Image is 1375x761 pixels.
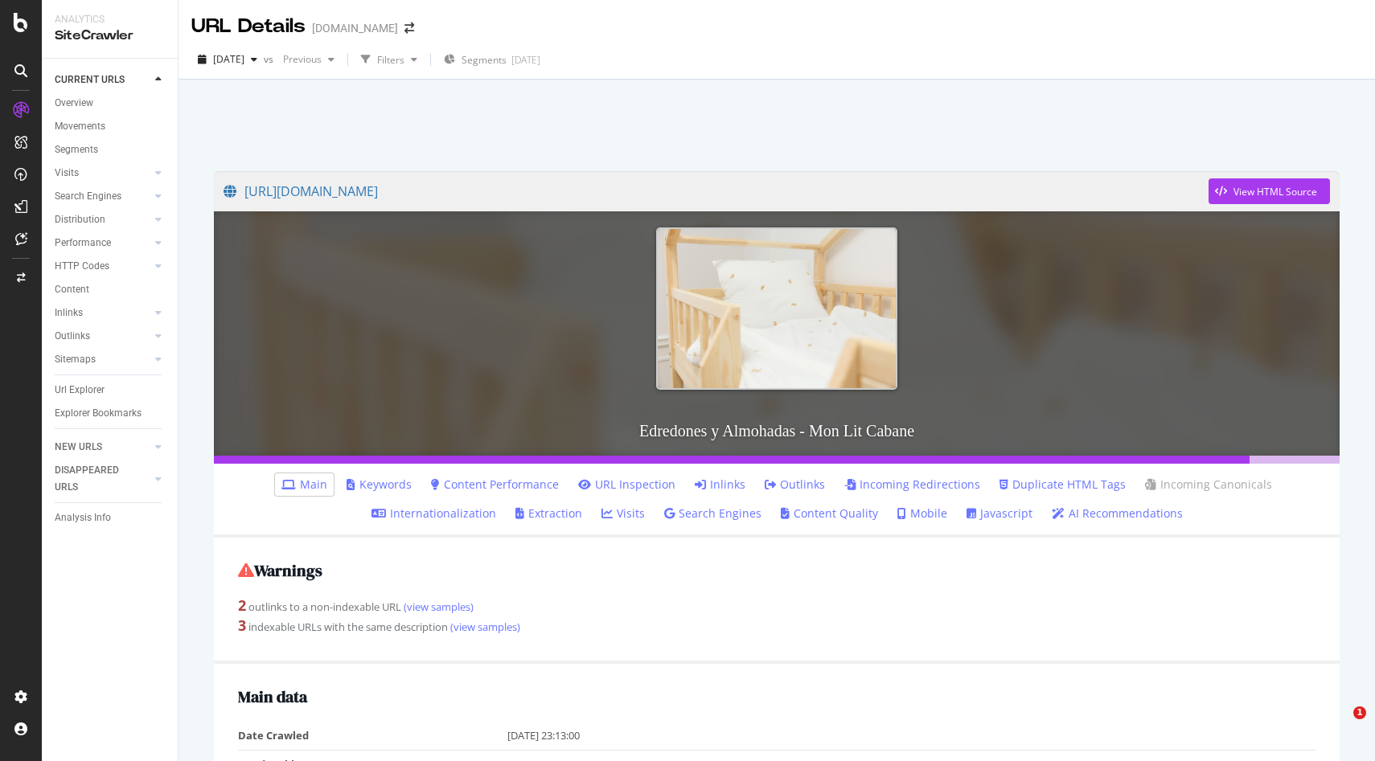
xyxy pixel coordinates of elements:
div: Visits [55,165,79,182]
a: Inlinks [695,477,745,493]
span: vs [264,52,277,66]
div: Overview [55,95,93,112]
a: Visits [601,505,645,522]
div: URL Details [191,13,306,40]
a: Content Performance [431,477,559,493]
strong: 2 [238,595,246,615]
a: DISAPPEARED URLS [55,462,150,496]
button: View HTML Source [1209,178,1330,204]
a: AI Recommendations [1052,505,1183,522]
a: Extraction [515,505,582,522]
a: Main [281,477,327,493]
div: [DOMAIN_NAME] [312,20,398,36]
a: Segments [55,141,166,158]
a: Url Explorer [55,382,166,399]
a: Outlinks [765,477,825,493]
td: Date Crawled [238,722,507,750]
a: Movements [55,118,166,135]
div: [DATE] [511,53,540,67]
div: Sitemaps [55,351,96,368]
div: Distribution [55,211,105,228]
a: Overview [55,95,166,112]
a: Mobile [897,505,947,522]
div: Performance [55,235,111,252]
span: 1 [1353,706,1366,719]
div: arrow-right-arrow-left [404,23,414,34]
a: Incoming Redirections [844,477,980,493]
a: Content [55,281,166,298]
a: (view samples) [401,599,474,614]
a: Performance [55,235,150,252]
div: Explorer Bookmarks [55,405,142,422]
div: Analytics [55,13,165,27]
a: HTTP Codes [55,258,150,275]
div: SiteCrawler [55,27,165,45]
button: [DATE] [191,47,264,72]
div: Search Engines [55,188,121,205]
a: (view samples) [448,620,520,634]
button: Segments[DATE] [437,47,547,72]
a: Content Quality [781,505,878,522]
td: [DATE] 23:13:00 [507,722,1315,750]
a: URL Inspection [578,477,675,493]
span: Segments [462,53,507,67]
div: Analysis Info [55,509,111,526]
strong: 3 [238,616,246,635]
div: indexable URLs with the same description [238,616,1315,636]
a: Search Engines [664,505,761,522]
div: Inlinks [55,305,83,321]
a: [URL][DOMAIN_NAME] [224,171,1209,211]
a: Incoming Canonicals [1145,477,1272,493]
img: Edredones y Almohadas - Mon Lit Cabane [656,227,897,389]
h2: Warnings [238,562,1315,579]
div: Segments [55,141,98,158]
a: CURRENT URLS [55,72,150,88]
h2: Main data [238,688,1315,706]
span: Previous [277,52,322,66]
a: Duplicate HTML Tags [999,477,1126,493]
a: Inlinks [55,305,150,321]
a: Explorer Bookmarks [55,405,166,422]
div: Url Explorer [55,382,105,399]
div: CURRENT URLS [55,72,125,88]
div: NEW URLS [55,439,102,456]
a: NEW URLS [55,439,150,456]
div: Outlinks [55,328,90,345]
div: outlinks to a non-indexable URL [238,595,1315,616]
a: Analysis Info [55,509,166,526]
button: Filters [355,47,424,72]
div: Filters [377,53,404,67]
div: View HTML Source [1233,185,1317,198]
button: Previous [277,47,341,72]
a: Internationalization [371,505,496,522]
div: HTTP Codes [55,258,109,275]
span: 2025 Sep. 6th [213,52,244,66]
a: Search Engines [55,188,150,205]
iframe: Intercom live chat [1320,706,1359,745]
div: Content [55,281,89,298]
h3: Edredones y Almohadas - Mon Lit Cabane [214,406,1340,456]
a: Keywords [347,477,412,493]
a: Sitemaps [55,351,150,368]
a: Javascript [967,505,1032,522]
div: DISAPPEARED URLS [55,462,136,496]
a: Visits [55,165,150,182]
a: Distribution [55,211,150,228]
div: Movements [55,118,105,135]
a: Outlinks [55,328,150,345]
